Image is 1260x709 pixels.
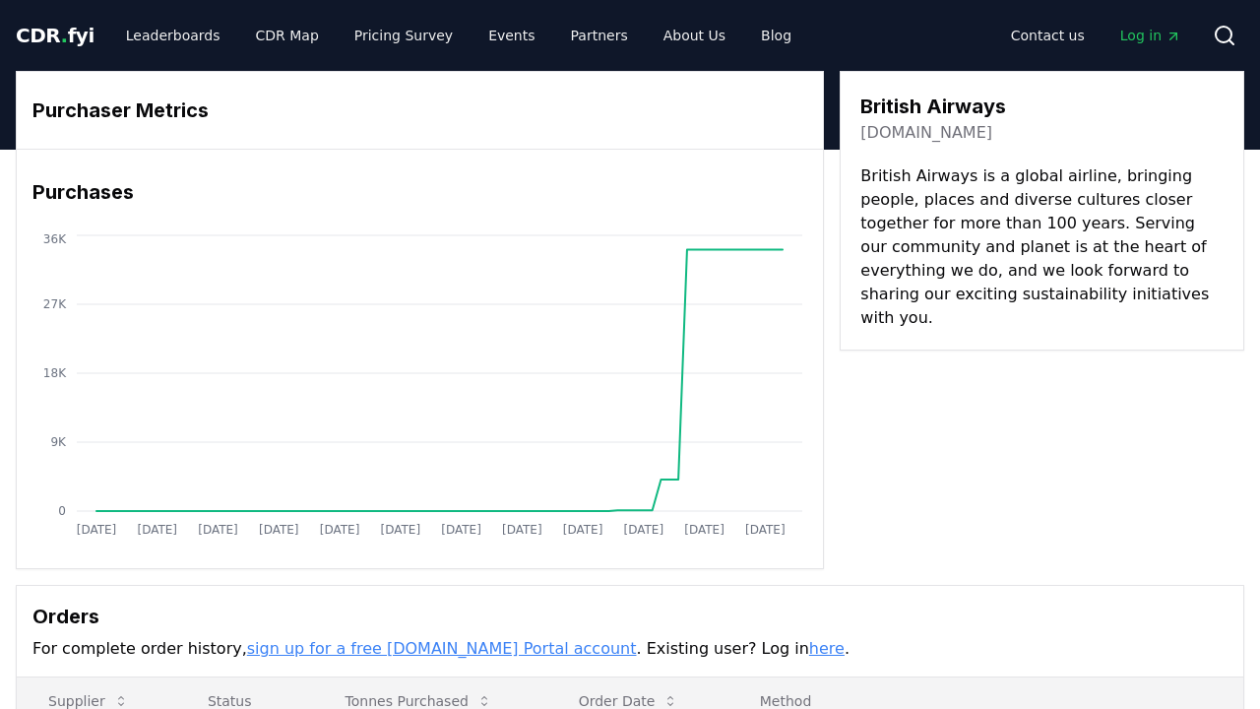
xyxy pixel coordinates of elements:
[320,523,360,537] tspan: [DATE]
[43,232,67,246] tspan: 36K
[860,121,992,145] a: [DOMAIN_NAME]
[745,18,807,53] a: Blog
[110,18,807,53] nav: Main
[995,18,1101,53] a: Contact us
[32,637,1228,661] p: For complete order history, . Existing user? Log in .
[32,177,807,207] h3: Purchases
[16,22,94,49] a: CDR.fyi
[502,523,542,537] tspan: [DATE]
[50,435,67,449] tspan: 9K
[1120,26,1181,45] span: Log in
[58,504,66,518] tspan: 0
[472,18,550,53] a: Events
[259,523,299,537] tspan: [DATE]
[381,523,421,537] tspan: [DATE]
[860,92,1006,121] h3: British Airways
[77,523,117,537] tspan: [DATE]
[247,639,637,658] a: sign up for a free [DOMAIN_NAME] Portal account
[43,366,67,380] tspan: 18K
[995,18,1197,53] nav: Main
[240,18,335,53] a: CDR Map
[441,523,481,537] tspan: [DATE]
[1104,18,1197,53] a: Log in
[809,639,845,658] a: here
[745,523,786,537] tspan: [DATE]
[684,523,724,537] tspan: [DATE]
[110,18,236,53] a: Leaderboards
[339,18,469,53] a: Pricing Survey
[32,96,807,125] h3: Purchaser Metrics
[860,164,1224,330] p: British Airways is a global airline, bringing people, places and diverse cultures closer together...
[43,297,67,311] tspan: 27K
[198,523,238,537] tspan: [DATE]
[32,602,1228,631] h3: Orders
[16,24,94,47] span: CDR fyi
[137,523,177,537] tspan: [DATE]
[61,24,68,47] span: .
[563,523,603,537] tspan: [DATE]
[648,18,741,53] a: About Us
[555,18,644,53] a: Partners
[624,523,664,537] tspan: [DATE]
